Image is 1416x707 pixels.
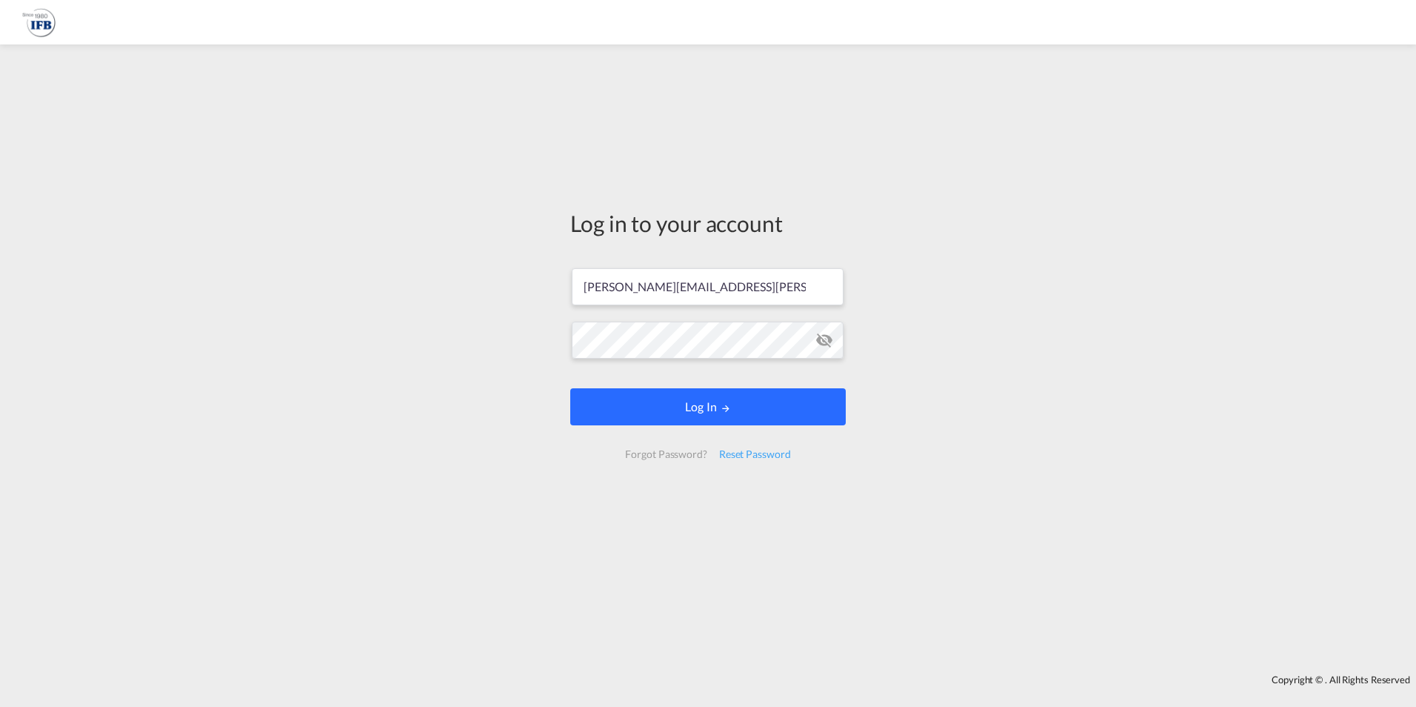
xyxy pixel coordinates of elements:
[619,441,712,468] div: Forgot Password?
[570,208,846,239] div: Log in to your account
[572,268,844,305] input: Enter email/phone number
[570,388,846,425] button: LOGIN
[713,441,797,468] div: Reset Password
[22,6,56,39] img: b628ab10256c11eeb52753acbc15d091.png
[815,331,833,349] md-icon: icon-eye-off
